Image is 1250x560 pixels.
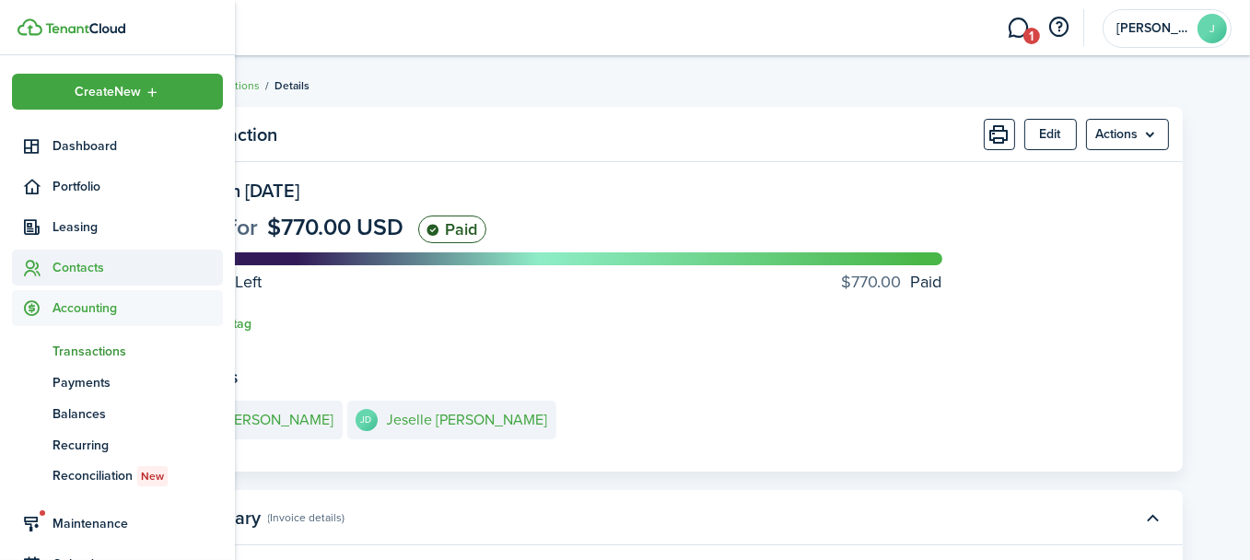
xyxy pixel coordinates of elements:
button: Print [984,119,1015,150]
avatar-text: JD [356,409,378,431]
span: Leasing [53,217,223,237]
span: $770.00 USD [268,210,404,244]
e-details-info-title: Jeselle [PERSON_NAME] [387,412,548,428]
span: Create New [75,86,141,99]
menu-btn: Actions [1086,119,1169,150]
a: ReconciliationNew [12,461,223,492]
a: Dashboard [12,128,223,164]
span: Payments [53,373,223,392]
panel-main-subtitle: (Invoice details) [268,509,345,526]
span: Due on [DATE] [183,177,300,204]
span: Portfolio [53,177,223,196]
a: Transactions [12,335,223,367]
button: Open resource center [1044,12,1075,43]
a: Balances [12,398,223,429]
a: JT[PERSON_NAME] [183,401,343,439]
button: Edit [1024,119,1077,150]
span: Maintenance [53,514,223,533]
span: Balances [53,404,223,424]
span: Reconciliation [53,466,223,486]
status: Paid [418,216,486,243]
span: Jon [1116,22,1190,35]
a: Messaging [1001,5,1036,52]
button: Open menu [1086,119,1169,150]
span: Details [275,77,310,94]
span: for [230,210,259,244]
a: JDJeselle [PERSON_NAME] [347,401,556,439]
a: Recurring [12,429,223,461]
progress-caption-label: Paid [842,270,942,295]
avatar-text: J [1197,14,1227,43]
span: Recurring [53,436,223,455]
a: Payments [12,367,223,398]
img: TenantCloud [18,18,42,36]
span: 1 [1023,28,1040,44]
progress-caption-label: Left [183,270,263,295]
button: Open menu [12,74,223,110]
progress-caption-label-value: $770.00 [842,270,902,295]
span: Transactions [53,342,223,361]
span: Contacts [53,258,223,277]
span: Accounting [53,298,223,318]
img: TenantCloud [45,23,125,34]
e-details-info-title: [PERSON_NAME] [223,412,334,428]
button: Toggle accordion [1138,502,1169,533]
span: Dashboard [53,136,223,156]
span: New [141,468,164,484]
